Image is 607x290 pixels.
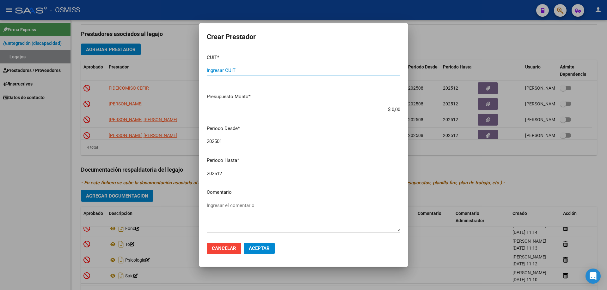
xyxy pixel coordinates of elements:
[207,189,400,196] p: Comentario
[207,125,400,132] p: Periodo Desde
[207,31,400,43] h2: Crear Prestador
[244,243,275,254] button: Aceptar
[249,246,270,251] span: Aceptar
[207,157,400,164] p: Periodo Hasta
[212,246,236,251] span: Cancelar
[207,93,400,100] p: Presupuesto Monto
[207,54,400,61] p: CUIT
[207,243,241,254] button: Cancelar
[586,269,601,284] div: Open Intercom Messenger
